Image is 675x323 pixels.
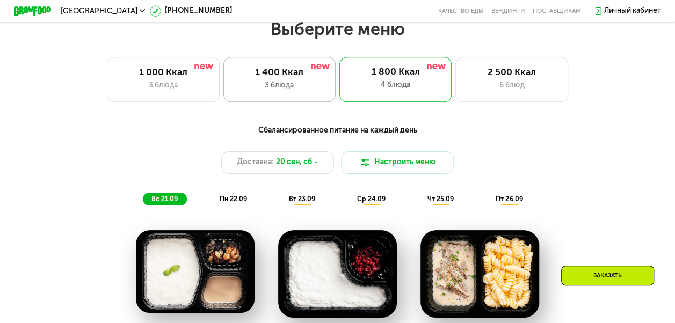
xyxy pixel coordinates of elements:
span: ср 24.09 [357,195,386,203]
div: 2 500 Ккал [466,67,558,78]
div: Сбалансированное питание на каждый день [60,124,615,136]
div: 4 блюда [349,79,442,91]
div: Заказать [561,266,654,285]
div: 3 блюда [233,80,326,91]
span: Доставка: [237,157,274,168]
span: пт 26.09 [496,195,522,203]
div: 1 000 Ккал [117,67,210,78]
div: Личный кабинет [604,5,661,17]
div: 6 блюд [466,80,558,91]
a: Качество еды [438,8,484,15]
span: пн 22.09 [220,195,247,203]
h2: Выберите меню [30,18,645,40]
a: [PHONE_NUMBER] [150,5,232,17]
button: Настроить меню [341,151,454,174]
a: Вендинги [491,8,525,15]
span: вт 23.09 [289,195,315,203]
span: чт 25.09 [427,195,454,203]
div: 1 800 Ккал [349,67,442,78]
span: [GEOGRAPHIC_DATA] [61,8,137,15]
span: вс 21.09 [151,195,178,203]
div: поставщикам [533,8,581,15]
span: 20 сен, сб [276,157,312,168]
div: 1 400 Ккал [233,67,326,78]
div: 3 блюда [117,80,210,91]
